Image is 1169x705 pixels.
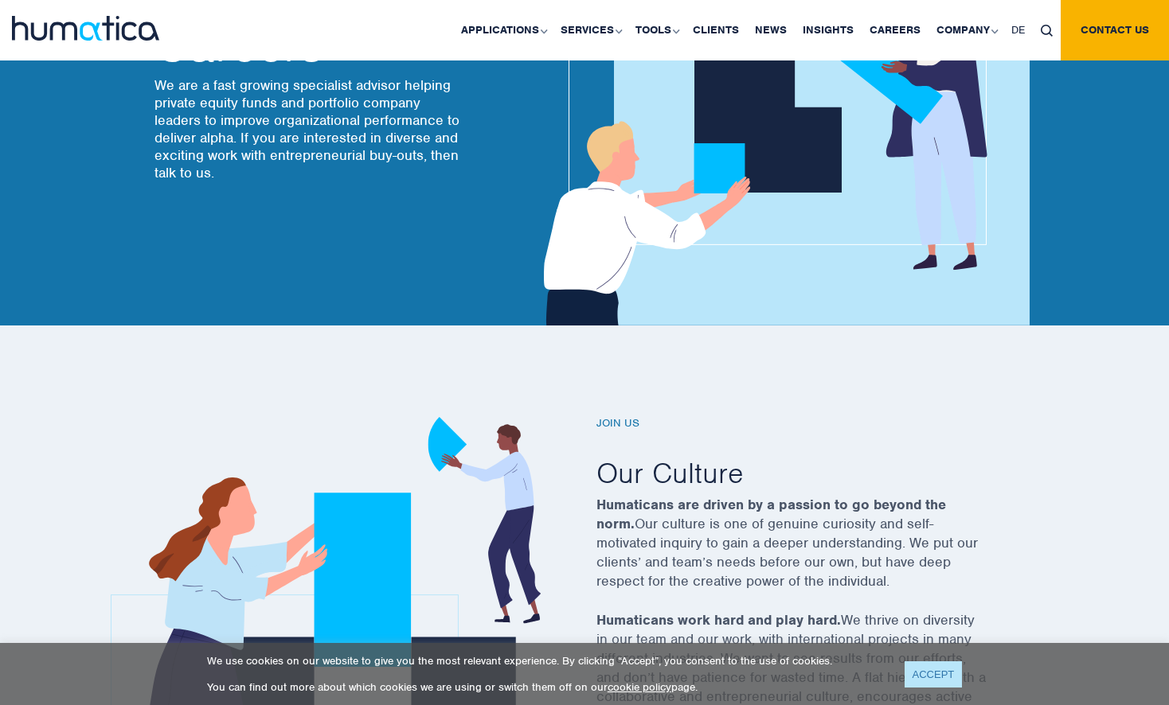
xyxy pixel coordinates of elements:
p: Our culture is one of genuine curiosity and self-motivated inquiry to gain a deeper understanding... [596,495,1026,610]
h2: Careers [154,21,465,68]
p: We use cookies on our website to give you the most relevant experience. By clicking “Accept”, you... [207,654,885,668]
h6: Join us [596,417,1026,430]
img: logo [12,16,159,41]
p: You can find out more about which cookies we are using or switch them off on our page. [207,680,885,694]
img: search_icon [1041,25,1053,37]
a: ACCEPT [905,661,963,687]
strong: Humaticans work hard and play hard. [596,611,841,629]
p: We are a fast growing specialist advisor helping private equity funds and portfolio company leade... [154,76,465,181]
span: DE [1011,23,1025,37]
strong: Humaticans are driven by a passion to go beyond the norm. [596,496,946,532]
h2: Our Culture [596,454,1026,491]
a: cookie policy [608,680,671,694]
